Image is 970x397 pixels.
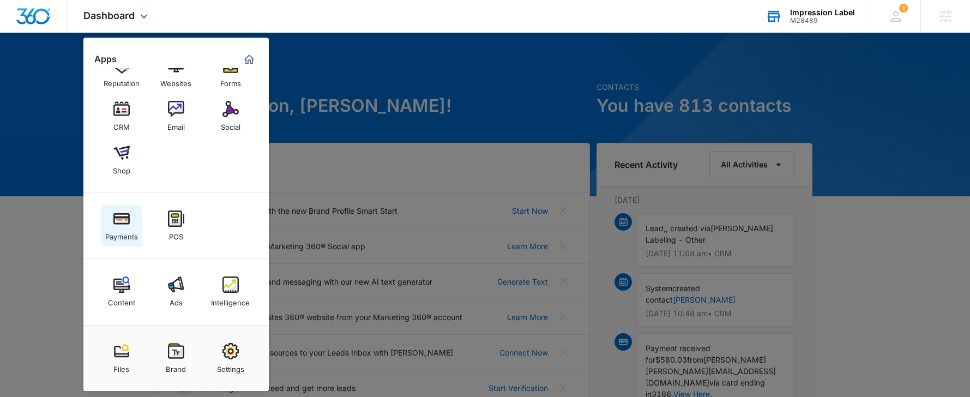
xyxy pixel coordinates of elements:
div: Shop [113,161,130,175]
a: Forms [210,52,251,93]
a: Payments [101,205,142,246]
div: Files [113,359,129,374]
div: Ads [170,293,183,307]
div: Settings [217,359,244,374]
div: Payments [105,227,138,241]
div: Social [221,117,240,131]
a: POS [155,205,197,246]
a: Files [101,338,142,379]
a: Content [101,271,142,312]
div: Reputation [104,74,140,88]
a: Email [155,95,197,137]
a: Brand [155,338,197,379]
a: Settings [210,338,251,379]
a: Intelligence [210,271,251,312]
a: Ads [155,271,197,312]
span: 1 [899,4,908,13]
div: Intelligence [211,293,250,307]
div: account name [790,8,855,17]
a: Websites [155,52,197,93]
div: notifications count [899,4,908,13]
a: Marketing 360® Dashboard [240,51,258,68]
a: Shop [101,139,142,181]
a: Reputation [101,52,142,93]
div: Forms [220,74,241,88]
div: account id [790,17,855,25]
div: Brand [166,359,186,374]
div: Content [108,293,135,307]
div: POS [169,227,183,241]
h2: Apps [94,54,117,64]
div: Websites [160,74,191,88]
div: CRM [113,117,130,131]
a: CRM [101,95,142,137]
a: Social [210,95,251,137]
span: Dashboard [83,10,135,21]
div: Email [167,117,185,131]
